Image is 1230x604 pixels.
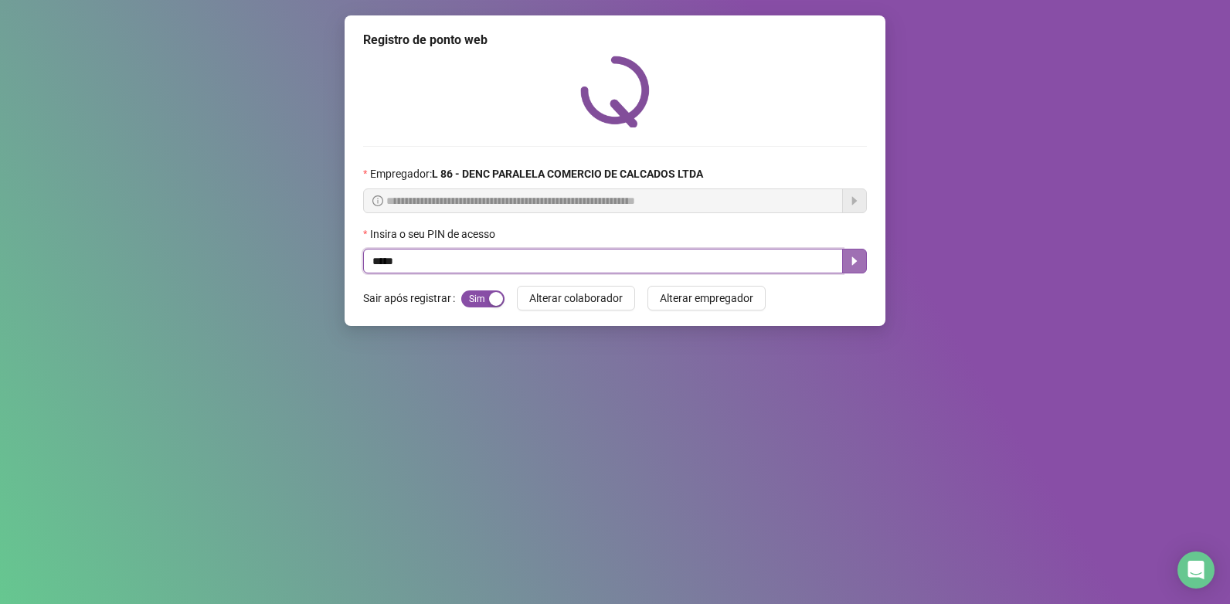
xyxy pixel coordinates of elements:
[848,255,861,267] span: caret-right
[363,286,461,310] label: Sair após registrar
[363,226,505,243] label: Insira o seu PIN de acesso
[432,168,703,180] strong: L 86 - DENC PARALELA COMERCIO DE CALCADOS LTDA
[1177,551,1215,589] div: Open Intercom Messenger
[660,290,753,307] span: Alterar empregador
[647,286,766,310] button: Alterar empregador
[363,31,867,49] div: Registro de ponto web
[529,290,623,307] span: Alterar colaborador
[517,286,635,310] button: Alterar colaborador
[372,195,383,206] span: info-circle
[370,165,703,182] span: Empregador :
[580,56,650,127] img: QRPoint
